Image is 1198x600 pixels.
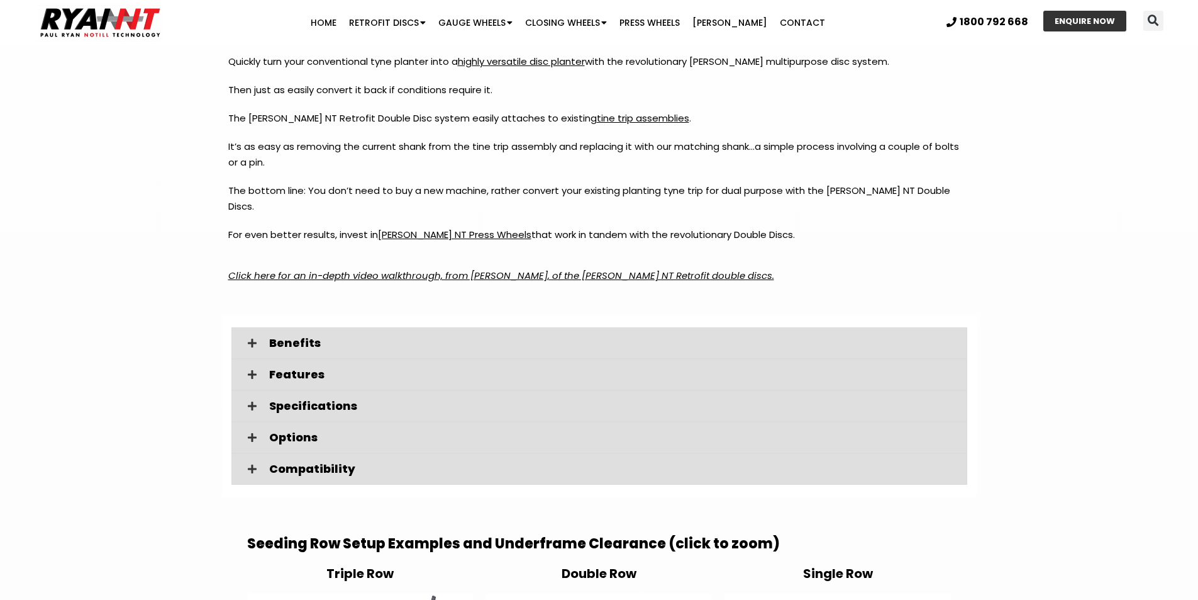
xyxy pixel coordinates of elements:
span: Compatibility [269,463,957,475]
a: ENQUIRE NOW [1043,11,1126,31]
a: [PERSON_NAME] NT Press Wheels [378,228,531,241]
a: Closing Wheels [519,10,613,35]
a: Contact [774,10,831,35]
a: Click here for an in-depth video walkthrough, from [PERSON_NAME], of the [PERSON_NAME] NT Retrofi... [228,269,774,282]
a: [PERSON_NAME] [686,10,774,35]
img: Ryan NT logo [38,3,164,42]
h2: Seeding Row Setup Examples and Underframe Clearance (click to zoom) [247,535,951,553]
div: Search [1143,11,1163,31]
p: For even better results, invest in that work in tandem with the revolutionary Double Discs. [228,227,970,255]
span: ENQUIRE NOW [1055,17,1115,25]
a: Gauge Wheels [432,10,519,35]
span: Benefits [269,337,957,349]
p: It’s as easy as removing the current shank from the tine trip assembly and replacing it with our ... [228,139,970,183]
span: 1800 792 668 [960,17,1028,27]
a: tine trip assemblies [597,111,689,125]
p: The bottom line: You don’t need to buy a new machine, rather convert your existing planting tyne ... [228,183,970,227]
a: Retrofit Discs [343,10,432,35]
span: Features [269,369,957,380]
a: Press Wheels [613,10,686,35]
p: Then just as easily convert it back if conditions require it. [228,82,970,110]
h4: Triple Row [247,566,474,581]
h4: Double Row [485,566,712,581]
span: Specifications [269,400,957,412]
nav: Menu [232,10,903,35]
p: Quickly turn your conventional tyne planter into a with the revolutionary [PERSON_NAME] multipurp... [228,54,970,82]
a: Home [304,10,343,35]
h4: Single Row [724,566,951,581]
span: Options [269,432,957,443]
a: highly versatile disc planter [458,55,585,68]
a: 1800 792 668 [946,17,1028,27]
p: The [PERSON_NAME] NT Retrofit Double Disc system easily attaches to existing . [228,110,970,139]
